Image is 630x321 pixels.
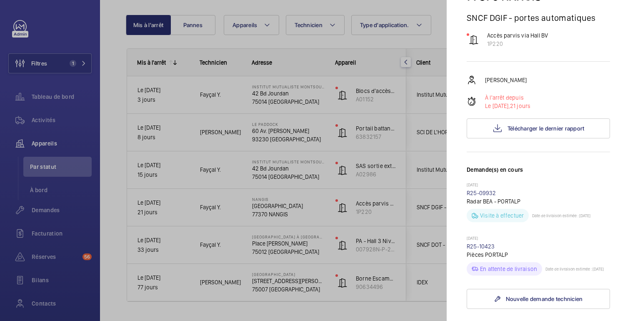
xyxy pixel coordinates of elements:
[467,198,520,205] font: Radar BEA - PORTALP
[467,13,596,23] font: SNCF DGIF - portes automatiques
[532,213,590,218] font: Date de livraison estimée : [DATE]
[469,35,479,45] img: automatic_door.svg
[467,243,495,250] a: R25-10423
[545,266,604,271] font: Date de livraison estimée : [DATE]
[467,118,610,138] button: Télécharger le dernier rapport
[467,251,508,258] font: Pièces PORTALP
[480,212,524,219] font: Visite à effectuer
[487,32,548,39] font: Accès parvis via Hall BV
[510,103,530,109] font: 21 jours
[485,103,510,109] font: Le [DATE],
[506,296,583,302] font: Nouvelle demande technicien
[467,236,478,241] font: [DATE]
[487,40,503,47] font: 1P220
[467,289,610,309] a: Nouvelle demande technicien
[485,77,527,83] font: [PERSON_NAME]
[507,125,585,132] font: Télécharger le dernier rapport
[467,190,496,196] a: R25-09932
[485,94,524,101] font: À l'arrêt depuis
[480,266,537,272] font: En attente de livraison
[467,166,523,173] font: Demande(s) en cours
[467,182,478,187] font: [DATE]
